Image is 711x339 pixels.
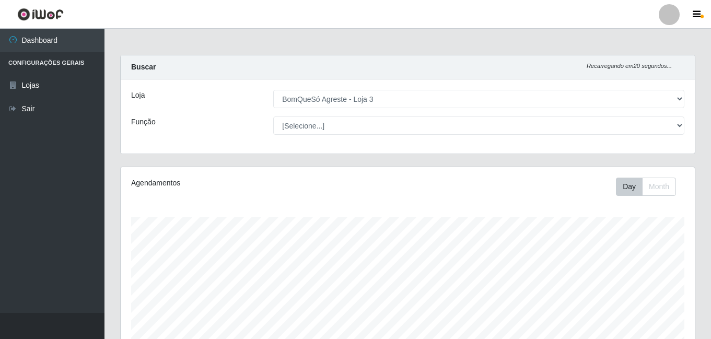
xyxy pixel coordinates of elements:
[616,178,643,196] button: Day
[131,90,145,101] label: Loja
[131,116,156,127] label: Função
[131,63,156,71] strong: Buscar
[642,178,676,196] button: Month
[587,63,672,69] i: Recarregando em 20 segundos...
[17,8,64,21] img: CoreUI Logo
[616,178,676,196] div: First group
[616,178,684,196] div: Toolbar with button groups
[131,178,353,189] div: Agendamentos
